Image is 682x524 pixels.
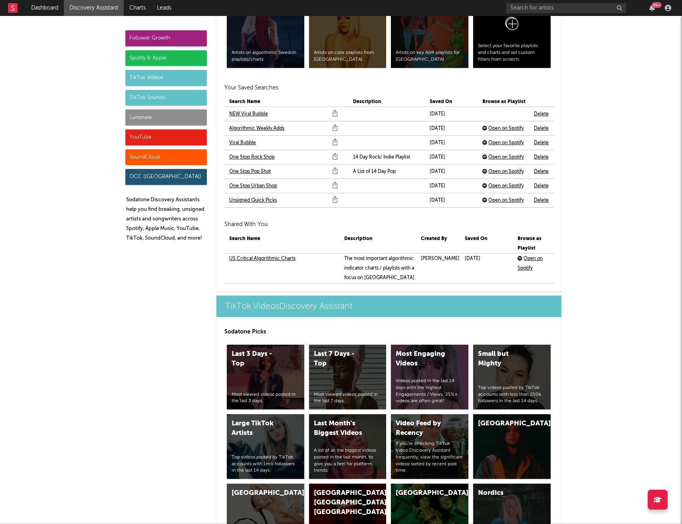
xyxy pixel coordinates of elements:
th: Browse as Playlist [478,97,529,107]
div: Open on Spotify [482,138,529,148]
div: Last Month's Biggest Videos [314,419,368,438]
th: Description [339,234,416,254]
div: Spotify & Apple [125,50,207,66]
a: Last 3 Days - TopMost viewed videos posted in the last 3 days. [227,345,304,409]
span: Open on Spotify [488,155,524,160]
td: A List of 14 Day Pop [348,165,425,179]
div: [GEOGRAPHIC_DATA] [232,488,286,498]
button: 99+ [649,5,655,11]
td: [DATE] [425,193,478,208]
div: [GEOGRAPHIC_DATA] [478,419,532,429]
th: Search Name [224,97,348,107]
div: Nordics [478,488,532,498]
div: Video Feed by Recency [396,419,450,438]
td: [DATE] [425,136,478,150]
span: Open on Spotify [517,256,543,271]
h2: Your Saved Searches [224,83,553,93]
div: Open on Spotify [517,254,548,273]
th: Description [348,97,425,107]
div: Most Engaging Videos [396,349,450,369]
a: Most Engaging VideosVideos posted in the last 14 days with the highest Engagements / Views. 25%+ ... [391,345,468,409]
td: Delete [529,179,553,193]
th: Search Name [224,234,339,254]
div: 99 + [652,2,662,8]
a: [GEOGRAPHIC_DATA]Artists on algorithmic Swedish playlists/charts [227,3,304,68]
td: [DATE] [425,179,478,193]
div: Artists on core playlists from [GEOGRAPHIC_DATA] [314,50,382,63]
td: Delete [529,136,553,150]
div: Artists on key A&R playlists for [GEOGRAPHIC_DATA] [396,50,464,63]
a: Select your favorite playlists and charts and set custom filters from scratch. [473,3,551,68]
span: Open on Spotify [488,198,524,203]
div: Luminate [125,109,207,125]
a: Viral Bubble [229,138,256,148]
a: One Stop Pop Shot [229,167,271,177]
p: Sodatone Picks [224,327,553,337]
td: [DATE] [425,165,478,179]
div: Small but Mighty [478,349,532,369]
a: US Critical Algorithmic Charts [229,254,295,264]
a: Algorithmic Weekly Adds [229,124,284,133]
a: One Stop Urban Shop [229,181,277,191]
div: Last 7 Days - Top [314,349,368,369]
div: If you're checking TikTok Video Discovery Assistant frequently, view the significant videos sorte... [396,441,464,474]
a: [GEOGRAPHIC_DATA]Artists on key A&R playlists for [GEOGRAPHIC_DATA] [391,3,468,68]
td: Delete [529,121,553,136]
div: Open on Spotify [482,167,529,177]
a: [GEOGRAPHIC_DATA] [473,414,551,479]
div: [GEOGRAPHIC_DATA] [396,488,450,498]
a: Last 7 Days - TopMost viewed videos posted in the last 7 days. [309,345,387,409]
a: One Stop Rock Shop [229,153,275,162]
a: Large TikTok ArtistsTop videos posted by TikTok accounts with 1m+ followers in the last 14 days. [227,414,304,479]
td: [DATE] [425,150,478,165]
th: Saved On [460,234,513,254]
td: Delete [529,193,553,208]
h2: Shared With You [224,220,553,229]
div: TikTok Sounds [125,90,207,106]
th: Browse as Playlist [513,234,548,254]
span: Open on Spotify [488,169,524,174]
div: YouTube [125,129,207,145]
div: Top videos posted by TikTok accounts with 1m+ followers in the last 14 days. [232,454,299,474]
div: Open on Spotify [482,124,529,133]
div: A list of all the biggest videos posted in the last month, to give you a feel for platform trends. [314,447,382,474]
span: Open on Spotify [488,141,524,145]
th: Saved On [425,97,478,107]
div: OCC ([GEOGRAPHIC_DATA]) [125,169,207,185]
div: Follower Growth [125,30,207,46]
div: Open on Spotify [482,196,529,205]
a: Unsigned Quick Picks [229,196,277,205]
span: Open on Spotify [488,184,524,189]
td: [PERSON_NAME] [416,254,460,284]
th: Created By [416,234,460,254]
div: Most viewed videos posted in the last 7 days. [314,391,382,405]
div: TikTok Videos [125,70,207,86]
a: Last Month's Biggest VideosA list of all the biggest videos posted in the last month, to give you... [309,414,387,479]
td: Delete [529,107,553,121]
p: Sodatone Discovery Assistants help you find breaking, unsigned artists and songwriters across Spo... [126,195,207,243]
div: [GEOGRAPHIC_DATA], [GEOGRAPHIC_DATA], [GEOGRAPHIC_DATA] [314,488,368,517]
div: Select your favorite playlists and charts and set custom filters from scratch. [478,43,546,63]
a: NEW Viral Bubble [229,109,268,119]
td: Delete [529,150,553,165]
a: [GEOGRAPHIC_DATA]Artists on core playlists from [GEOGRAPHIC_DATA] [309,3,387,68]
td: [DATE] [425,107,478,121]
td: The most important algorithmic indicator charts / playlists with a focus on [GEOGRAPHIC_DATA]. [339,254,416,284]
a: Small but MightyTop videos posted by TikTok accounts with less than 250k followers in the last 14... [473,345,551,409]
a: TikTok VideosDiscovery Assistant [216,296,561,317]
div: Open on Spotify [482,153,529,162]
div: Last 3 Days - Top [232,349,286,369]
td: [DATE] [460,254,513,284]
div: Large TikTok Artists [232,419,286,438]
td: 14 Day Rock/ Indie Playlist [348,150,425,165]
a: Video Feed by RecencyIf you're checking TikTok Video Discovery Assistant frequently, view the sig... [391,414,468,479]
span: Open on Spotify [488,126,524,131]
div: Most viewed videos posted in the last 3 days. [232,391,299,405]
div: Open on Spotify [482,181,529,191]
div: SoundCloud [125,149,207,165]
td: [DATE] [425,121,478,136]
div: Top videos posted by TikTok accounts with less than 250k followers in the last 14 days. [478,385,546,405]
input: Search for artists [506,3,626,13]
div: Artists on algorithmic Swedish playlists/charts [232,50,299,63]
td: Delete [529,165,553,179]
